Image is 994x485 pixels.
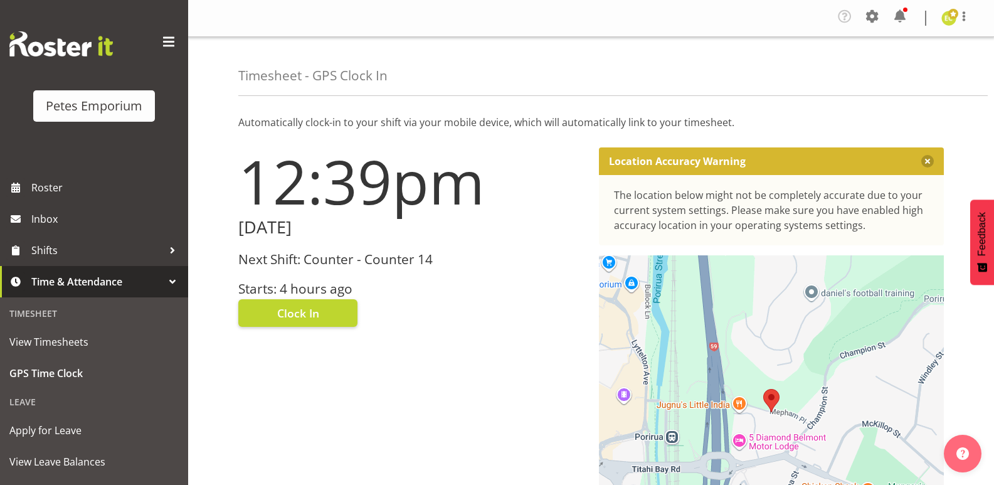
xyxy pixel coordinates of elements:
div: The location below might not be completely accurate due to your current system settings. Please m... [614,188,929,233]
div: Petes Emporium [46,97,142,115]
span: Roster [31,178,182,197]
span: Clock In [277,305,319,321]
span: GPS Time Clock [9,364,179,383]
span: Time & Attendance [31,272,163,291]
div: Leave [3,389,185,415]
span: View Timesheets [9,333,179,351]
p: Location Accuracy Warning [609,155,746,168]
img: emma-croft7499.jpg [941,11,956,26]
h4: Timesheet - GPS Clock In [238,68,388,83]
div: Timesheet [3,301,185,326]
a: GPS Time Clock [3,358,185,389]
button: Clock In [238,299,357,327]
button: Feedback - Show survey [970,200,994,285]
a: View Timesheets [3,326,185,358]
span: Shifts [31,241,163,260]
span: View Leave Balances [9,452,179,471]
img: help-xxl-2.png [956,447,969,460]
span: Inbox [31,210,182,228]
h2: [DATE] [238,218,584,237]
a: Apply for Leave [3,415,185,446]
p: Automatically clock-in to your shift via your mobile device, which will automatically link to you... [238,115,944,130]
button: Close message [921,155,934,168]
img: Rosterit website logo [9,31,113,56]
span: Feedback [976,212,988,256]
span: Apply for Leave [9,421,179,440]
h3: Starts: 4 hours ago [238,282,584,296]
h1: 12:39pm [238,147,584,215]
a: View Leave Balances [3,446,185,477]
h3: Next Shift: Counter - Counter 14 [238,252,584,267]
